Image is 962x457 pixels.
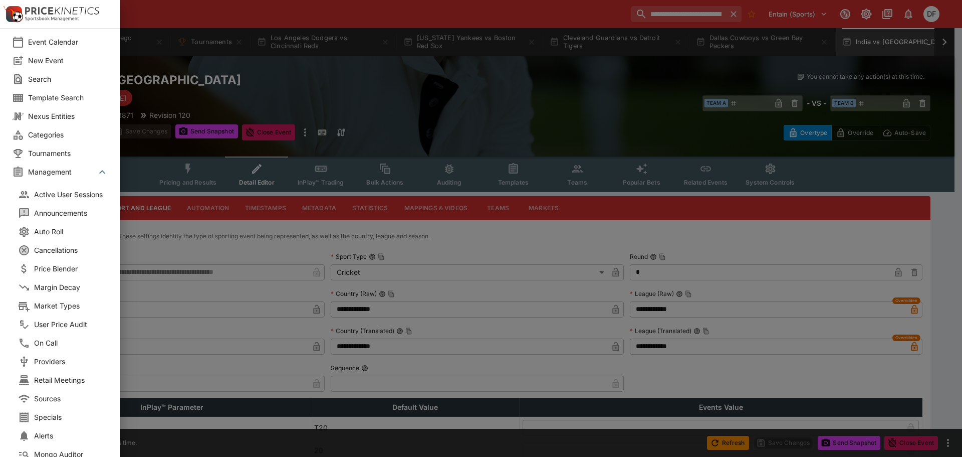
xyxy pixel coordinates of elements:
img: Sportsbook Management [25,17,79,21]
span: Tournaments [28,148,108,159]
span: User Price Audit [34,319,114,330]
span: Sources [34,393,114,404]
span: Event Calendar [28,37,108,47]
span: Template Search [28,92,108,103]
span: On Call [34,338,114,348]
span: Price Blender [34,263,114,274]
span: Auto Roll [34,226,114,237]
span: Announcements [34,208,114,218]
img: PriceKinetics [25,7,99,15]
span: Nexus Entities [28,111,108,121]
span: Providers [34,356,114,367]
span: Categories [28,129,108,140]
span: Market Types [34,300,114,311]
img: PriceKinetics Logo [3,4,23,24]
span: Cancellations [34,245,114,255]
span: Margin Decay [34,282,114,292]
span: Specials [34,412,114,422]
span: Management [28,167,96,177]
span: New Event [28,55,108,66]
span: Alerts [34,430,114,441]
span: Active User Sessions [34,189,114,200]
span: Retail Meetings [34,375,114,385]
span: Search [28,74,108,84]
